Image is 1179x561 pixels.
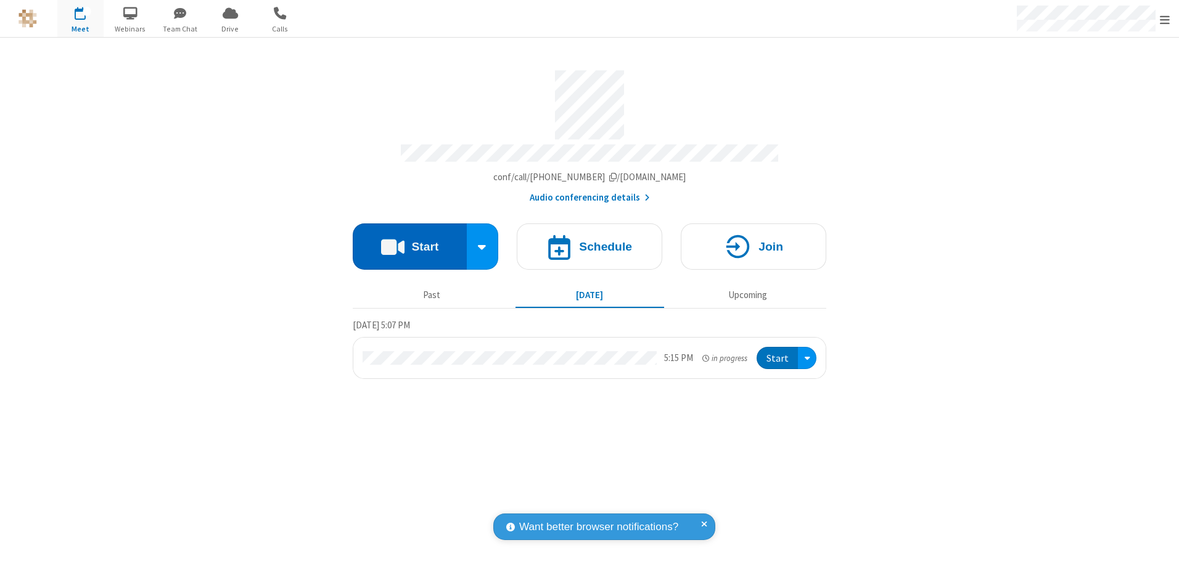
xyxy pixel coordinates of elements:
[493,171,686,183] span: Copy my meeting room link
[798,347,816,370] div: Open menu
[353,319,410,331] span: [DATE] 5:07 PM
[517,223,662,270] button: Schedule
[18,9,37,28] img: QA Selenium DO NOT DELETE OR CHANGE
[157,23,203,35] span: Team Chat
[83,7,91,16] div: 1
[353,61,826,205] section: Account details
[664,351,693,365] div: 5:15 PM
[681,223,826,270] button: Join
[530,191,650,205] button: Audio conferencing details
[411,241,438,252] h4: Start
[107,23,154,35] span: Webinars
[493,170,686,185] button: Copy my meeting room linkCopy my meeting room link
[1148,529,1170,552] iframe: Chat
[757,347,798,370] button: Start
[519,519,678,535] span: Want better browser notifications?
[353,223,467,270] button: Start
[516,283,664,307] button: [DATE]
[57,23,104,35] span: Meet
[579,241,632,252] h4: Schedule
[207,23,253,35] span: Drive
[673,283,822,307] button: Upcoming
[702,352,747,364] em: in progress
[358,283,506,307] button: Past
[758,241,783,252] h4: Join
[257,23,303,35] span: Calls
[467,223,499,270] div: Start conference options
[353,318,826,380] section: Today's Meetings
